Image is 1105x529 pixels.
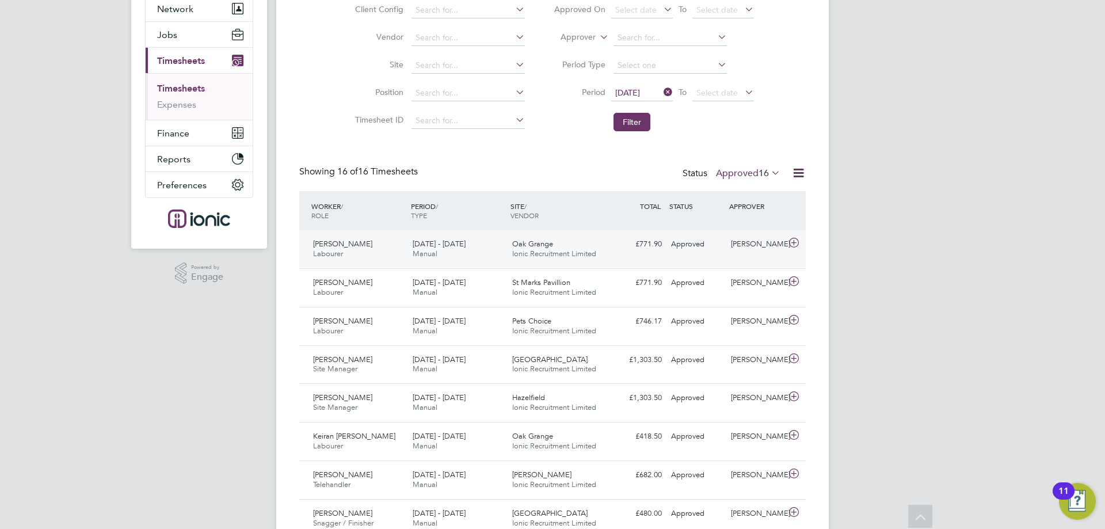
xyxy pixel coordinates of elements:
[337,166,418,177] span: 16 Timesheets
[607,389,666,408] div: £1,303.50
[512,402,596,412] span: Ionic Recruitment Limited
[313,479,350,489] span: Telehandler
[408,196,508,226] div: PERIOD
[614,30,727,46] input: Search for...
[512,277,570,287] span: St Marks Pavillion
[666,427,726,446] div: Approved
[313,508,372,518] span: [PERSON_NAME]
[512,470,571,479] span: [PERSON_NAME]
[411,85,525,101] input: Search for...
[313,364,357,374] span: Site Manager
[146,73,253,120] div: Timesheets
[413,518,437,528] span: Manual
[512,326,596,336] span: Ionic Recruitment Limited
[512,249,596,258] span: Ionic Recruitment Limited
[352,115,403,125] label: Timesheet ID
[157,99,196,110] a: Expenses
[1058,491,1069,506] div: 11
[508,196,607,226] div: SITE
[524,201,527,211] span: /
[352,32,403,42] label: Vendor
[299,166,420,178] div: Showing
[413,277,466,287] span: [DATE] - [DATE]
[191,272,223,282] span: Engage
[313,441,343,451] span: Labourer
[726,351,786,370] div: [PERSON_NAME]
[157,55,205,66] span: Timesheets
[313,316,372,326] span: [PERSON_NAME]
[666,273,726,292] div: Approved
[413,470,466,479] span: [DATE] - [DATE]
[607,504,666,523] div: £480.00
[157,3,193,14] span: Network
[413,326,437,336] span: Manual
[554,59,605,70] label: Period Type
[411,30,525,46] input: Search for...
[640,201,661,211] span: TOTAL
[191,262,223,272] span: Powered by
[313,431,395,441] span: Keiran [PERSON_NAME]
[313,239,372,249] span: [PERSON_NAME]
[145,210,253,228] a: Go to home page
[512,364,596,374] span: Ionic Recruitment Limited
[413,402,437,412] span: Manual
[352,87,403,97] label: Position
[512,355,588,364] span: [GEOGRAPHIC_DATA]
[413,316,466,326] span: [DATE] - [DATE]
[726,235,786,254] div: [PERSON_NAME]
[413,393,466,402] span: [DATE] - [DATE]
[313,249,343,258] span: Labourer
[726,196,786,216] div: APPROVER
[666,312,726,331] div: Approved
[726,312,786,331] div: [PERSON_NAME]
[512,316,551,326] span: Pets Choice
[666,235,726,254] div: Approved
[607,427,666,446] div: £418.50
[726,504,786,523] div: [PERSON_NAME]
[726,427,786,446] div: [PERSON_NAME]
[607,466,666,485] div: £682.00
[554,87,605,97] label: Period
[696,5,738,15] span: Select date
[157,29,177,40] span: Jobs
[157,128,189,139] span: Finance
[510,211,539,220] span: VENDOR
[168,210,230,228] img: ionic-logo-retina.png
[313,287,343,297] span: Labourer
[607,351,666,370] div: £1,303.50
[666,504,726,523] div: Approved
[615,5,657,15] span: Select date
[512,239,553,249] span: Oak Grange
[313,355,372,364] span: [PERSON_NAME]
[411,2,525,18] input: Search for...
[607,312,666,331] div: £746.17
[411,113,525,129] input: Search for...
[413,287,437,297] span: Manual
[413,239,466,249] span: [DATE] - [DATE]
[607,235,666,254] div: £771.90
[726,466,786,485] div: [PERSON_NAME]
[411,211,427,220] span: TYPE
[146,22,253,47] button: Jobs
[157,154,190,165] span: Reports
[413,508,466,518] span: [DATE] - [DATE]
[413,355,466,364] span: [DATE] - [DATE]
[175,262,224,284] a: Powered byEngage
[614,113,650,131] button: Filter
[313,402,357,412] span: Site Manager
[146,172,253,197] button: Preferences
[675,85,690,100] span: To
[512,508,588,518] span: [GEOGRAPHIC_DATA]
[666,196,726,216] div: STATUS
[544,32,596,43] label: Approver
[696,87,738,98] span: Select date
[341,201,343,211] span: /
[313,326,343,336] span: Labourer
[716,168,780,179] label: Approved
[554,4,605,14] label: Approved On
[157,180,207,191] span: Preferences
[413,431,466,441] span: [DATE] - [DATE]
[413,249,437,258] span: Manual
[413,479,437,489] span: Manual
[726,273,786,292] div: [PERSON_NAME]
